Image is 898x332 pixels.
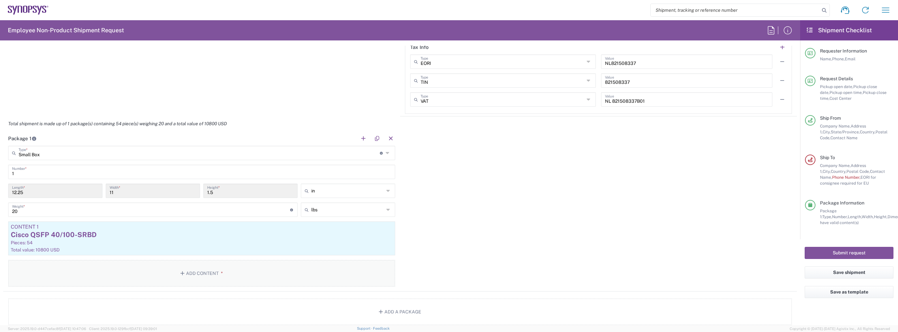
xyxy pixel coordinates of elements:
span: Pickup open date, [820,84,853,89]
h2: Tax Info [410,44,429,51]
span: Postal Code, [846,169,870,174]
span: Package 1: [820,208,837,219]
span: Cost Center [829,96,852,101]
span: Client: 2025.19.0-129fbcf [89,327,157,331]
button: Add a Package [8,298,792,325]
span: Ship From [820,115,841,121]
em: Total shipment is made up of 1 package(s) containing 54 piece(s) weighing 20 and a total value of... [3,121,232,126]
span: Length, [848,214,862,219]
span: Height, [874,214,888,219]
span: Email [845,56,856,61]
button: Save as template [805,286,893,298]
span: Copyright © [DATE]-[DATE] Agistix Inc., All Rights Reserved [790,326,890,332]
span: City, [823,129,831,134]
span: Number, [832,214,848,219]
h2: Package 1 [8,135,37,142]
a: Support [357,326,373,330]
span: State/Province, [831,129,860,134]
div: Total value: 10800 USD [11,247,393,253]
span: Pickup open time, [829,90,863,95]
span: Country, [831,169,846,174]
span: Company Name, [820,163,851,168]
span: City, [823,169,831,174]
span: Type, [822,214,832,219]
span: Ship To [820,155,835,160]
span: Country, [860,129,875,134]
h2: Employee Non-Product Shipment Request [8,26,124,34]
span: Phone, [832,56,845,61]
button: Add Content* [8,260,395,287]
span: Request Details [820,76,853,81]
span: Package Information [820,200,864,205]
div: Cisco QSFP 40/100-SRBD [11,230,393,240]
button: Submit request [805,247,893,259]
span: Company Name, [820,124,851,128]
span: [DATE] 09:39:01 [131,327,157,331]
span: Requester Information [820,48,867,53]
div: Content 1 [11,224,393,230]
a: Feedback [373,326,390,330]
div: Pieces: 54 [11,240,393,246]
span: Contact Name [830,135,858,140]
span: Width, [862,214,874,219]
span: Name, [820,56,832,61]
span: Server: 2025.19.0-d447cefac8f [8,327,86,331]
span: [DATE] 10:47:06 [60,327,86,331]
span: Phone Number, [832,175,860,180]
button: Save shipment [805,266,893,279]
input: Shipment, tracking or reference number [651,4,820,16]
h2: Shipment Checklist [806,26,872,34]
